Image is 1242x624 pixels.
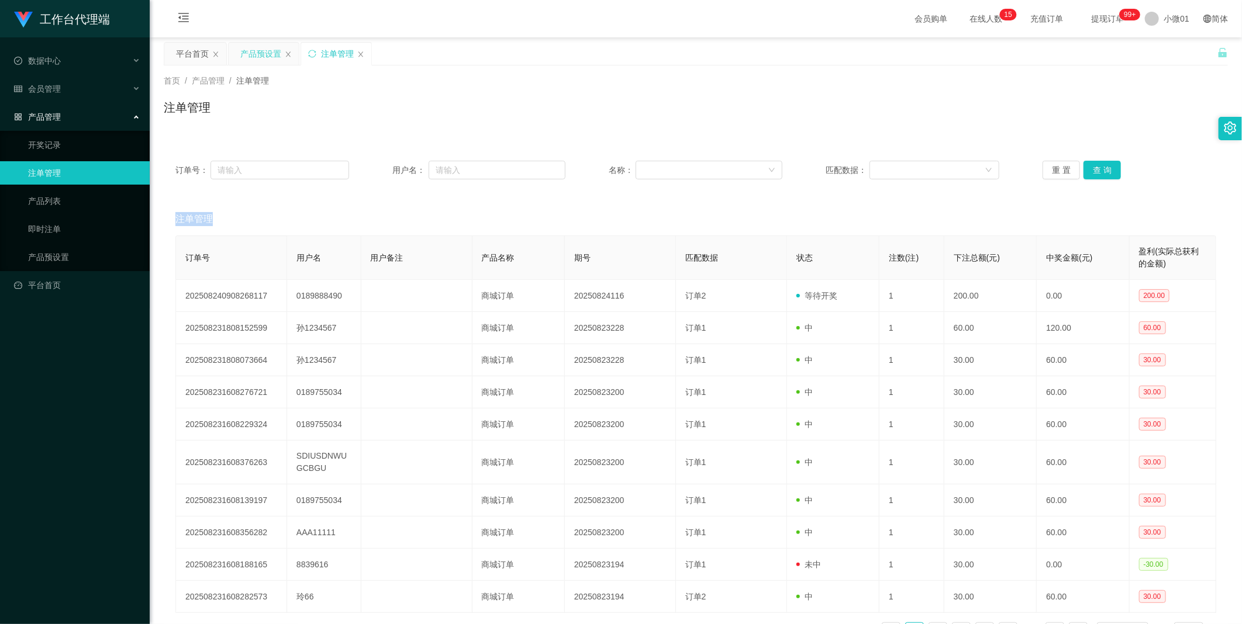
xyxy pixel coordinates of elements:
[805,528,813,537] font: 中
[28,84,61,93] font: 会员管理
[472,408,565,441] td: 商城订单
[14,14,110,23] a: 工作台代理端
[357,51,364,58] i: 图标： 关闭
[985,167,992,175] i: 图标： 向下
[574,253,591,262] span: 期号
[944,549,1037,581] td: 30.00
[685,323,706,332] span: 订单1
[1203,15,1212,23] i: 图标： global
[28,161,140,185] a: 注单管理
[176,441,287,484] td: 202508231608376263
[176,376,287,408] td: 202508231608276721
[879,408,944,441] td: 1
[805,592,813,601] font: 中
[879,516,944,549] td: 1
[565,376,676,408] td: 20250823200
[236,76,269,85] span: 注单管理
[954,253,1000,262] span: 下注总额(元)
[392,164,429,176] span: 用户名：
[685,457,706,467] span: 订单1
[685,592,706,601] span: 订单2
[685,387,706,397] span: 订单1
[28,245,140,269] a: 产品预设置
[1212,14,1228,23] font: 简体
[944,581,1037,613] td: 30.00
[805,420,813,429] font: 中
[308,50,316,58] i: 图标： 同步
[1037,280,1129,312] td: 0.00
[944,376,1037,408] td: 30.00
[321,43,354,65] div: 注单管理
[287,344,361,376] td: 孙1234567
[1119,9,1140,20] sup: 940
[164,1,203,38] i: 图标： menu-fold
[768,167,775,175] i: 图标： 向下
[287,484,361,516] td: 0189755034
[685,495,706,505] span: 订单1
[565,516,676,549] td: 20250823200
[1139,386,1166,398] span: 30.00
[565,408,676,441] td: 20250823200
[176,484,287,516] td: 202508231608139197
[1037,516,1129,549] td: 60.00
[685,560,706,569] span: 订单1
[14,113,22,121] i: 图标： AppStore-O
[944,344,1037,376] td: 30.00
[1046,253,1092,262] span: 中奖金额(元)
[14,12,33,28] img: logo.9652507e.png
[287,549,361,581] td: 8839616
[1091,14,1124,23] font: 提现订单
[1139,289,1170,302] span: 200.00
[240,43,281,65] div: 产品预设置
[229,76,232,85] span: /
[1139,353,1166,366] span: 30.00
[805,560,821,569] font: 未中
[1037,408,1129,441] td: 60.00
[879,549,944,581] td: 1
[472,344,565,376] td: 商城订单
[879,280,944,312] td: 1
[212,51,219,58] i: 图标： 关闭
[164,99,211,116] h1: 注单管理
[565,581,676,613] td: 20250823194
[1139,321,1166,334] span: 60.00
[176,581,287,613] td: 202508231608282573
[1224,122,1237,134] i: 图标： 设置
[482,253,515,262] span: 产品名称
[805,495,813,505] font: 中
[970,14,1002,23] font: 在线人数
[944,441,1037,484] td: 30.00
[796,253,813,262] span: 状态
[1008,9,1012,20] p: 5
[805,323,813,332] font: 中
[1139,590,1166,603] span: 30.00
[287,408,361,441] td: 0189755034
[685,528,706,537] span: 订单1
[879,376,944,408] td: 1
[565,484,676,516] td: 20250823200
[1037,312,1129,344] td: 120.00
[429,161,566,179] input: 请输入
[565,344,676,376] td: 20250823228
[879,581,944,613] td: 1
[472,376,565,408] td: 商城订单
[1037,484,1129,516] td: 60.00
[472,549,565,581] td: 商城订单
[14,57,22,65] i: 图标： check-circle-o
[805,457,813,467] font: 中
[192,76,225,85] span: 产品管理
[944,408,1037,441] td: 30.00
[287,312,361,344] td: 孙1234567
[889,253,919,262] span: 注数(注)
[287,581,361,613] td: 玲66
[1139,558,1168,571] span: -30.00
[805,355,813,365] font: 中
[28,133,140,157] a: 开奖记录
[944,312,1037,344] td: 60.00
[176,43,209,65] div: 平台首页
[285,51,292,58] i: 图标： 关闭
[296,253,321,262] span: 用户名
[472,516,565,549] td: 商城订单
[176,408,287,441] td: 202508231608229324
[185,76,187,85] span: /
